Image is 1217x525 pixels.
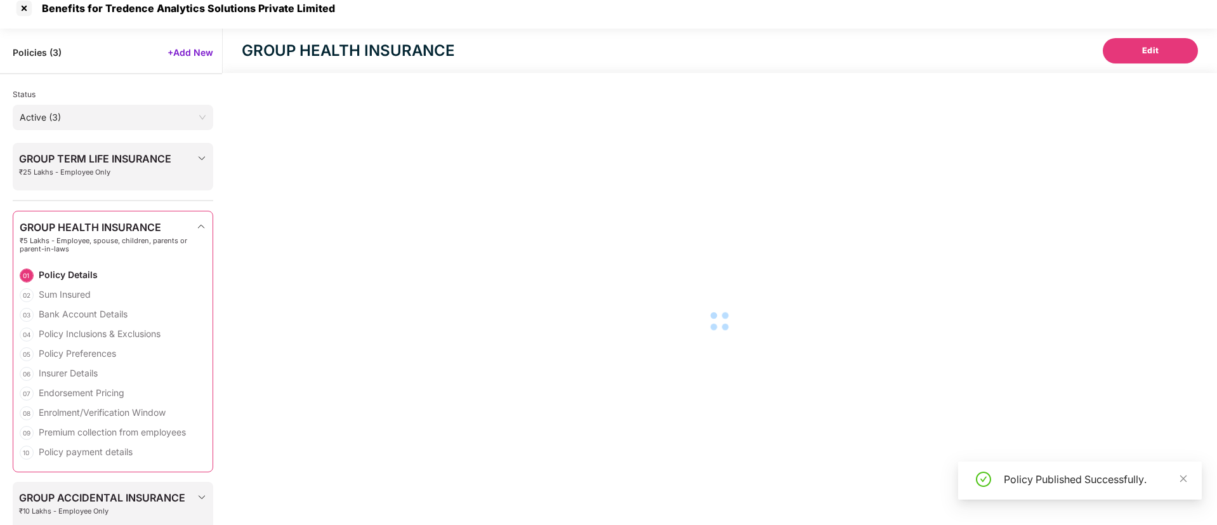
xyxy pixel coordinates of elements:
[39,387,124,399] div: Endorsement Pricing
[34,2,335,15] div: Benefits for Tredence Analytics Solutions Private Limited
[19,168,171,176] span: ₹25 Lakhs - Employee Only
[20,446,34,460] div: 10
[20,269,34,282] div: 01
[168,46,213,58] span: +Add New
[242,39,455,62] div: GROUP HEALTH INSURANCE
[20,288,34,302] div: 02
[20,347,34,361] div: 05
[39,328,161,340] div: Policy Inclusions & Exclusions
[20,406,34,420] div: 08
[976,472,991,487] span: check-circle
[39,347,116,359] div: Policy Preferences
[1103,38,1198,63] button: Edit
[19,507,185,515] span: ₹10 Lakhs - Employee Only
[197,153,207,163] img: svg+xml;base64,PHN2ZyBpZD0iRHJvcGRvd24tMzJ4MzIiIHhtbG5zPSJodHRwOi8vd3d3LnczLm9yZy8yMDAwL3N2ZyIgd2...
[20,367,34,381] div: 06
[20,426,34,440] div: 09
[20,387,34,401] div: 07
[1004,472,1187,487] div: Policy Published Successfully.
[39,269,98,281] div: Policy Details
[196,222,206,232] img: svg+xml;base64,PHN2ZyBpZD0iRHJvcGRvd24tMzJ4MzIiIHhtbG5zPSJodHRwOi8vd3d3LnczLm9yZy8yMDAwL3N2ZyIgd2...
[20,237,196,253] span: ₹5 Lakhs - Employee, spouse, children, parents or parent-in-laws
[20,308,34,322] div: 03
[13,46,62,58] span: Policies ( 3 )
[39,308,128,320] div: Bank Account Details
[39,406,166,418] div: Enrolment/Verification Window
[20,328,34,342] div: 04
[13,90,36,99] span: Status
[1142,44,1159,57] span: Edit
[19,153,171,164] span: GROUP TERM LIFE INSURANCE
[1179,474,1188,483] span: close
[39,426,186,438] div: Premium collection from employees
[20,222,196,233] span: GROUP HEALTH INSURANCE
[197,492,207,502] img: svg+xml;base64,PHN2ZyBpZD0iRHJvcGRvd24tMzJ4MzIiIHhtbG5zPSJodHRwOi8vd3d3LnczLm9yZy8yMDAwL3N2ZyIgd2...
[19,492,185,503] span: GROUP ACCIDENTAL INSURANCE
[39,288,91,300] div: Sum Insured
[39,446,133,458] div: Policy payment details
[20,108,206,127] span: Active (3)
[39,367,98,379] div: Insurer Details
